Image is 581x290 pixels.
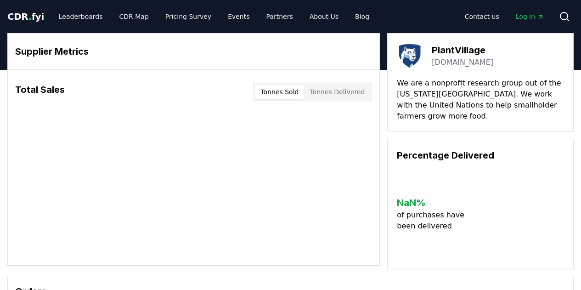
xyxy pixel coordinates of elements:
[457,8,507,25] a: Contact us
[432,43,493,57] h3: PlantVillage
[304,85,370,99] button: Tonnes Delivered
[255,85,304,99] button: Tonnes Sold
[51,8,377,25] nav: Main
[397,43,423,68] img: PlantVillage-logo
[15,45,372,58] h3: Supplier Metrics
[397,148,564,162] h3: Percentage Delivered
[397,210,468,232] p: of purchases have been delivered
[28,11,32,22] span: .
[259,8,300,25] a: Partners
[158,8,219,25] a: Pricing Survey
[432,57,493,68] a: [DOMAIN_NAME]
[302,8,346,25] a: About Us
[508,8,552,25] a: Log in
[397,196,468,210] h3: NaN %
[348,8,377,25] a: Blog
[51,8,110,25] a: Leaderboards
[112,8,156,25] a: CDR Map
[7,11,44,22] span: CDR fyi
[15,83,65,101] h3: Total Sales
[516,12,544,21] span: Log in
[7,10,44,23] a: CDR.fyi
[220,8,257,25] a: Events
[457,8,552,25] nav: Main
[397,78,564,122] p: We are a nonprofit research group out of the [US_STATE][GEOGRAPHIC_DATA]. We work with the United...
